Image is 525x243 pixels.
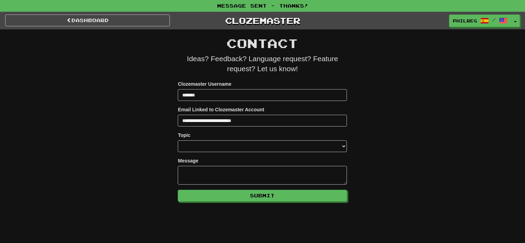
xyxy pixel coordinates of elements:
[178,54,347,74] p: Ideas? Feedback? Language request? Feature request? Let us know!
[178,81,231,87] label: Clozemaster Username
[178,106,264,113] label: Email Linked to Clozemaster Account
[178,157,198,164] label: Message
[492,17,496,22] span: /
[5,15,170,26] a: Dashboard
[180,15,345,27] a: Clozemaster
[178,132,190,139] label: Topic
[453,18,477,24] span: philreg
[178,36,347,50] h1: Contact
[178,190,347,202] button: Submit
[449,15,511,27] a: philreg /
